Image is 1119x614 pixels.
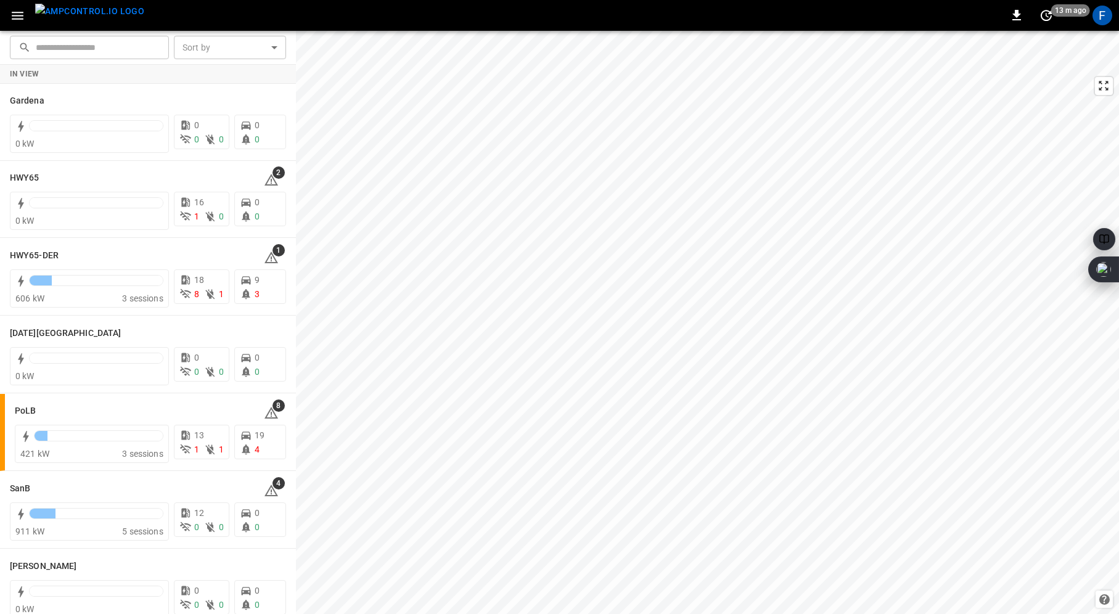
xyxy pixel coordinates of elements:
[122,526,163,536] span: 5 sessions
[194,600,199,610] span: 0
[194,289,199,299] span: 8
[10,249,59,263] h6: HWY65-DER
[10,482,30,496] h6: SanB
[255,367,260,377] span: 0
[255,586,260,596] span: 0
[255,444,260,454] span: 4
[122,293,163,303] span: 3 sessions
[255,522,260,532] span: 0
[194,522,199,532] span: 0
[255,197,260,207] span: 0
[255,508,260,518] span: 0
[194,353,199,362] span: 0
[194,275,204,285] span: 18
[1036,6,1056,25] button: set refresh interval
[10,560,76,573] h6: Vernon
[194,367,199,377] span: 0
[194,508,204,518] span: 12
[255,211,260,221] span: 0
[194,197,204,207] span: 16
[194,120,199,130] span: 0
[255,289,260,299] span: 3
[219,600,224,610] span: 0
[255,134,260,144] span: 0
[15,526,44,536] span: 911 kW
[35,4,144,19] img: ampcontrol.io logo
[1051,4,1090,17] span: 13 m ago
[273,166,285,179] span: 2
[219,522,224,532] span: 0
[15,293,44,303] span: 606 kW
[219,134,224,144] span: 0
[194,134,199,144] span: 0
[194,211,199,221] span: 1
[194,586,199,596] span: 0
[10,94,44,108] h6: Gardena
[219,444,224,454] span: 1
[296,31,1119,614] canvas: Map
[255,600,260,610] span: 0
[255,275,260,285] span: 9
[273,244,285,256] span: 1
[273,477,285,489] span: 4
[20,449,49,459] span: 421 kW
[255,353,260,362] span: 0
[10,171,39,185] h6: HWY65
[15,216,35,226] span: 0 kW
[10,70,39,78] strong: In View
[255,120,260,130] span: 0
[15,371,35,381] span: 0 kW
[15,604,35,614] span: 0 kW
[15,404,36,418] h6: PoLB
[219,289,224,299] span: 1
[194,430,204,440] span: 13
[122,449,163,459] span: 3 sessions
[15,139,35,149] span: 0 kW
[219,367,224,377] span: 0
[273,399,285,412] span: 8
[219,211,224,221] span: 0
[1092,6,1112,25] div: profile-icon
[10,327,121,340] h6: Karma Center
[194,444,199,454] span: 1
[255,430,264,440] span: 19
